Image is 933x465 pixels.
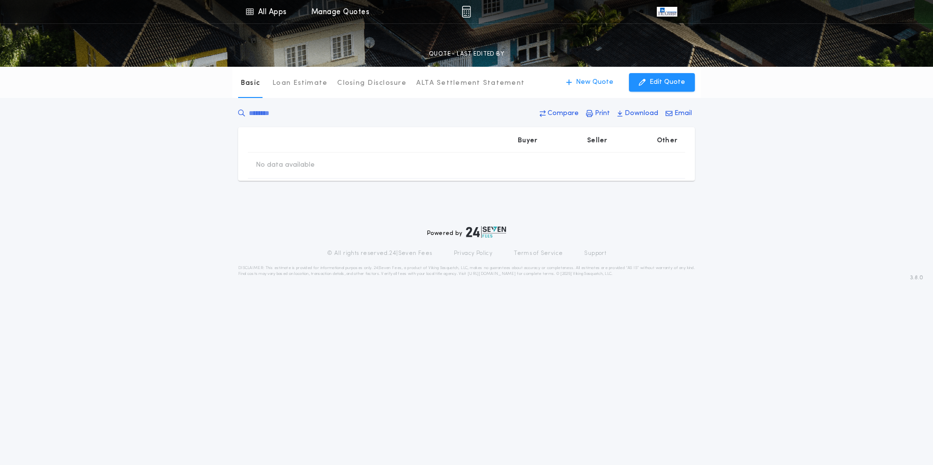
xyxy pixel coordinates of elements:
p: Email [674,109,692,118]
p: Closing Disclosure [337,78,406,88]
button: Compare [537,105,582,122]
button: Print [583,105,613,122]
p: Basic [241,78,260,88]
button: Edit Quote [629,73,695,92]
p: Buyer [518,136,537,146]
a: Support [584,250,606,257]
button: Download [614,105,661,122]
p: QUOTE - LAST EDITED BY [429,49,504,59]
p: ALTA Settlement Statement [416,78,525,88]
p: Seller [587,136,608,146]
p: © All rights reserved. 24|Seven Fees [327,250,432,257]
div: Powered by [427,226,506,238]
a: Privacy Policy [454,250,493,257]
img: logo [466,226,506,238]
img: img [462,6,471,18]
p: Loan Estimate [272,78,327,88]
p: Compare [548,109,579,118]
p: DISCLAIMER: This estimate is provided for informational purposes only. 24|Seven Fees, a product o... [238,265,695,277]
p: Print [595,109,610,118]
img: vs-icon [657,7,677,17]
a: Terms of Service [514,250,563,257]
button: New Quote [556,73,623,92]
a: [URL][DOMAIN_NAME] [467,272,516,276]
p: Download [625,109,658,118]
td: No data available [248,153,323,178]
p: Edit Quote [649,77,685,87]
p: New Quote [576,77,613,87]
span: 3.8.0 [910,273,923,282]
button: Email [663,105,695,122]
p: Other [657,136,677,146]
